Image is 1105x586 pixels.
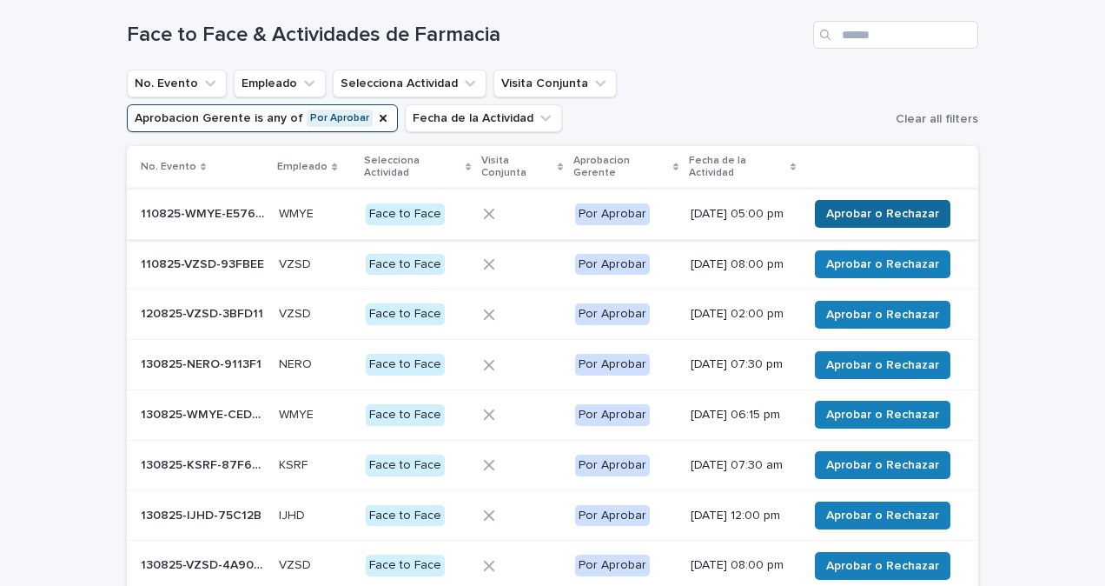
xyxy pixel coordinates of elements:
button: Selecciona Actividad [333,70,486,97]
p: VZSD [279,303,314,322]
button: Aprobar o Rechazar [815,552,950,580]
p: WMYE [279,203,317,222]
div: Por Aprobar [575,404,650,426]
p: [DATE] 08:00 pm [691,257,794,272]
div: Face to Face [366,505,445,527]
span: Clear all filters [896,113,978,125]
p: NERO [279,354,315,372]
tr: 130825-IJHD-75C12B130825-IJHD-75C12B IJHDIJHD Face to FacePor Aprobar[DATE] 12:00 pmAprobar o Rec... [127,490,978,541]
p: 120825-VZSD-3BFD11 [141,303,267,322]
p: [DATE] 12:00 pm [691,509,794,523]
button: Visita Conjunta [493,70,617,97]
button: Aprobar o Rechazar [815,401,950,429]
span: Aprobar o Rechazar [826,507,939,524]
div: Face to Face [366,203,445,225]
p: VZSD [279,555,314,573]
p: Empleado [277,157,328,176]
div: Por Aprobar [575,254,650,276]
div: Por Aprobar [575,203,650,225]
p: IJHD [279,505,308,523]
div: Face to Face [366,455,445,476]
span: Aprobar o Rechazar [826,256,939,273]
div: Face to Face [366,404,445,426]
p: VZSD [279,254,314,272]
button: Aprobar o Rechazar [815,301,950,329]
button: Fecha de la Actividad [405,104,562,132]
p: 130825-VZSD-4A900B [141,555,268,573]
button: Aprobacion Gerente [127,104,398,132]
tr: 110825-WMYE-E57661110825-WMYE-E57661 WMYEWMYE Face to FacePor Aprobar[DATE] 05:00 pmAprobar o Rec... [127,189,978,239]
p: 130825-NERO-9113F1 [141,354,265,372]
tr: 120825-VZSD-3BFD11120825-VZSD-3BFD11 VZSDVZSD Face to FacePor Aprobar[DATE] 02:00 pmAprobar o Rec... [127,290,978,340]
tr: 130825-NERO-9113F1130825-NERO-9113F1 NERONERO Face to FacePor Aprobar[DATE] 07:30 pmAprobar o Rec... [127,340,978,390]
p: [DATE] 07:30 pm [691,357,794,372]
tr: 130825-KSRF-87F6BA130825-KSRF-87F6BA KSRFKSRF Face to FacePor Aprobar[DATE] 07:30 amAprobar o Rec... [127,440,978,490]
p: Selecciona Actividad [364,151,461,183]
span: Aprobar o Rechazar [826,205,939,223]
p: [DATE] 08:00 pm [691,558,794,573]
div: Face to Face [366,555,445,576]
p: [DATE] 06:15 pm [691,408,794,423]
span: Aprobar o Rechazar [826,356,939,374]
p: No. Evento [141,157,196,176]
div: Face to Face [366,303,445,325]
h1: Face to Face & Actividades de Farmacia [127,23,806,48]
p: Aprobacion Gerente [573,151,669,183]
button: Aprobar o Rechazar [815,200,950,228]
p: Fecha de la Actividad [689,151,786,183]
button: No. Evento [127,70,227,97]
div: Por Aprobar [575,555,650,576]
p: Visita Conjunta [481,151,552,183]
p: 130825-KSRF-87F6BA [141,455,268,473]
p: 130825-WMYE-CED0F8 [141,404,268,423]
span: Aprobar o Rechazar [826,306,939,323]
input: Search [813,21,978,49]
p: WMYE [279,404,317,423]
p: [DATE] 02:00 pm [691,307,794,322]
p: [DATE] 07:30 am [691,458,794,473]
button: Aprobar o Rechazar [815,502,950,529]
button: Empleado [234,70,326,97]
p: 130825-IJHD-75C12B [141,505,265,523]
button: Aprobar o Rechazar [815,351,950,379]
span: Aprobar o Rechazar [826,456,939,474]
tr: 130825-WMYE-CED0F8130825-WMYE-CED0F8 WMYEWMYE Face to FacePor Aprobar[DATE] 06:15 pmAprobar o Rec... [127,390,978,440]
button: Aprobar o Rechazar [815,250,950,278]
div: Por Aprobar [575,505,650,527]
div: Face to Face [366,354,445,376]
button: Clear all filters [889,106,978,132]
p: KSRF [279,455,311,473]
tr: 110825-VZSD-93FBEE110825-VZSD-93FBEE VZSDVZSD Face to FacePor Aprobar[DATE] 08:00 pmAprobar o Rec... [127,239,978,290]
div: Face to Face [366,254,445,276]
span: Aprobar o Rechazar [826,406,939,423]
p: 110825-VZSD-93FBEE [141,254,268,272]
span: Aprobar o Rechazar [826,557,939,575]
div: Por Aprobar [575,303,650,325]
button: Aprobar o Rechazar [815,451,950,479]
p: 110825-WMYE-E57661 [141,203,268,222]
p: [DATE] 05:00 pm [691,207,794,222]
div: Por Aprobar [575,455,650,476]
div: Por Aprobar [575,354,650,376]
